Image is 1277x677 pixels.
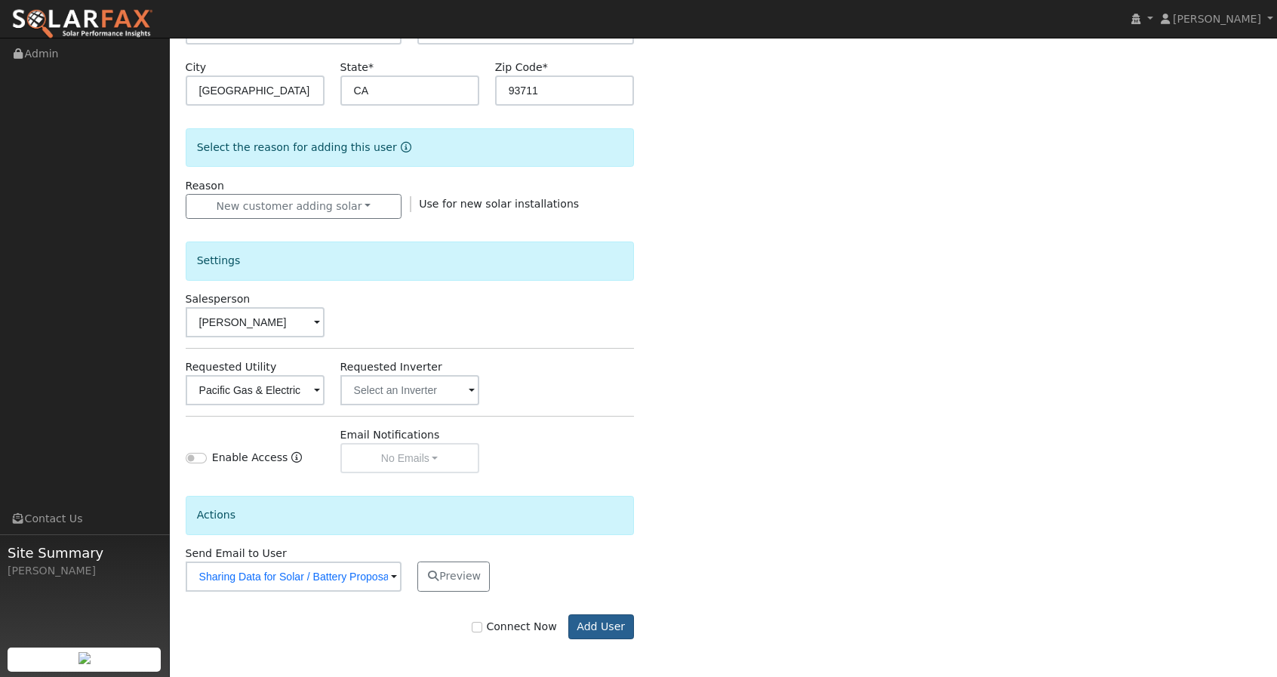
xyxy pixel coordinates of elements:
label: Zip Code [495,60,548,75]
label: Reason [186,178,224,194]
label: Email Notifications [340,427,440,443]
a: Reason for new user [397,141,411,153]
label: City [186,60,207,75]
div: [PERSON_NAME] [8,563,162,579]
span: Required [543,61,548,73]
label: Requested Inverter [340,359,442,375]
label: Requested Utility [186,359,277,375]
input: No Email [186,562,402,592]
input: Connect Now [472,622,482,632]
button: Preview [417,562,490,592]
button: Add User [568,614,634,640]
a: Enable Access [291,450,302,473]
img: retrieve [78,652,91,664]
input: Select a Utility [186,375,325,405]
span: Site Summary [8,543,162,563]
div: Select the reason for adding this user [186,128,634,167]
span: Use for new solar installations [419,198,579,210]
div: Actions [186,496,634,534]
label: Connect Now [472,619,556,635]
label: Salesperson [186,291,251,307]
label: Enable Access [212,450,288,466]
input: Select a User [186,307,325,337]
div: Settings [186,242,634,280]
input: Select an Inverter [340,375,479,405]
label: Send Email to User [186,546,287,562]
span: Required [368,61,374,73]
button: New customer adding solar [186,194,402,220]
img: SolarFax [11,8,153,40]
span: [PERSON_NAME] [1173,13,1261,25]
label: State [340,60,374,75]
